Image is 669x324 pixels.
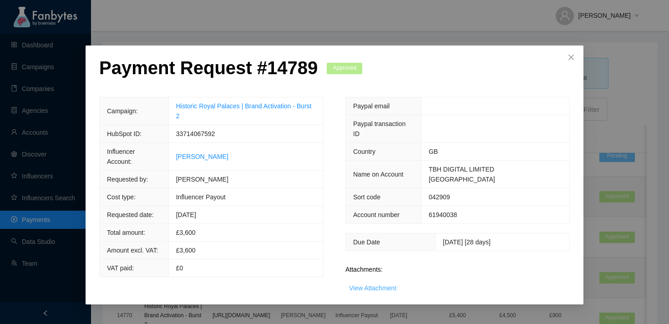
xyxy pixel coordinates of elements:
[107,229,145,236] span: Total amount:
[559,46,583,70] button: Close
[176,153,228,160] a: [PERSON_NAME]
[353,238,380,246] span: Due Date
[107,148,135,165] span: Influencer Account:
[429,211,457,218] span: 61940038
[107,211,154,218] span: Requested date:
[176,102,312,120] a: Historic Royal Palaces | Brand Activation - Burst 2
[443,238,491,246] span: [DATE] [28 days]
[429,193,450,201] span: 042909
[176,264,183,272] span: £0
[107,264,134,272] span: VAT paid:
[353,148,375,155] span: Country
[353,102,390,110] span: Paypal email
[327,63,362,74] span: Approved
[176,193,226,201] span: Influencer Payout
[176,247,196,254] span: £3,600
[353,211,400,218] span: Account number
[107,130,142,137] span: HubSpot ID:
[176,229,196,236] span: £ 3,600
[107,107,138,115] span: Campaign:
[176,211,196,218] span: [DATE]
[176,176,228,183] span: [PERSON_NAME]
[99,57,318,79] p: Payment Request # 14789
[429,148,438,155] span: GB
[353,171,404,178] span: Name on Account
[349,284,396,292] a: View Attachment
[353,193,380,201] span: Sort code
[107,193,136,201] span: Cost type:
[568,54,575,61] span: close
[107,247,158,254] span: Amount excl. VAT:
[176,130,215,137] span: 33714067592
[353,120,405,137] span: Paypal transaction ID
[107,176,148,183] span: Requested by:
[429,166,495,183] span: TBH DIGITAL LIMITED [GEOGRAPHIC_DATA]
